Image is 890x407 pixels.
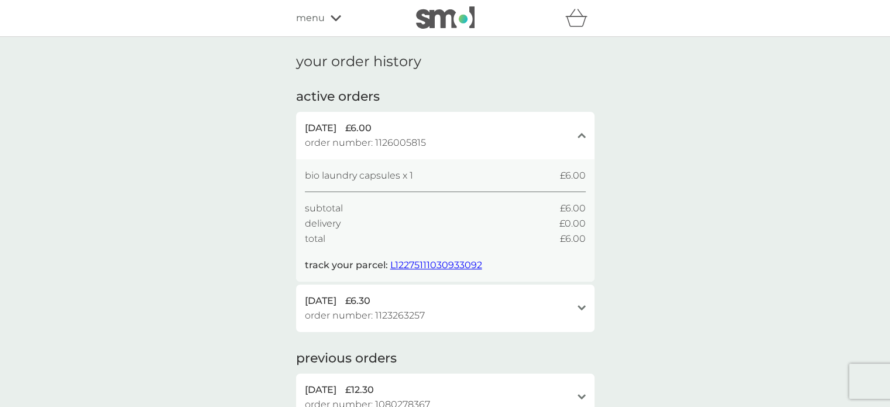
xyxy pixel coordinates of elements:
[305,382,336,398] span: [DATE]
[565,6,595,30] div: basket
[305,135,426,151] span: order number: 1126005815
[296,350,397,368] h2: previous orders
[305,293,336,309] span: [DATE]
[560,231,586,247] span: £6.00
[390,259,482,271] a: L12275111030933092
[296,11,325,26] span: menu
[305,216,341,231] span: delivery
[305,201,343,216] span: subtotal
[560,168,586,183] span: £6.00
[345,121,372,136] span: £6.00
[560,201,586,216] span: £6.00
[296,88,380,106] h2: active orders
[305,168,413,183] span: bio laundry capsules x 1
[345,382,374,398] span: £12.30
[296,53,421,70] h1: your order history
[305,258,482,273] p: track your parcel:
[305,308,425,323] span: order number: 1123263257
[305,231,325,247] span: total
[345,293,370,309] span: £6.30
[416,6,475,29] img: smol
[305,121,336,136] span: [DATE]
[559,216,586,231] span: £0.00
